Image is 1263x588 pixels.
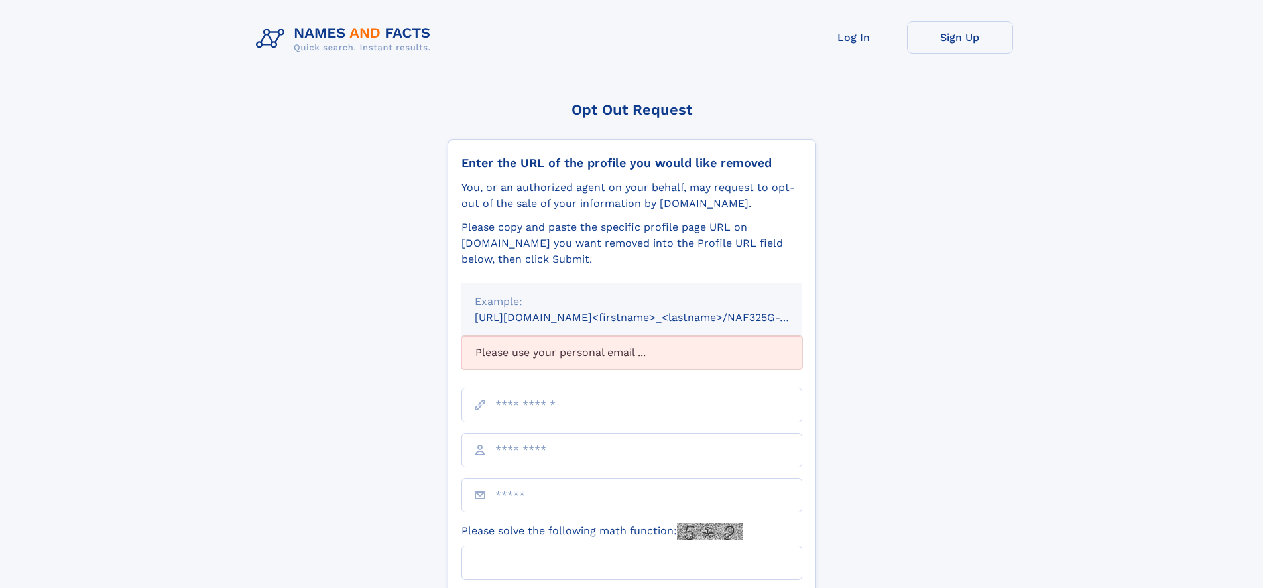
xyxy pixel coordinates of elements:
div: Opt Out Request [448,101,816,118]
div: Enter the URL of the profile you would like removed [461,156,802,170]
div: You, or an authorized agent on your behalf, may request to opt-out of the sale of your informatio... [461,180,802,211]
small: [URL][DOMAIN_NAME]<firstname>_<lastname>/NAF325G-xxxxxxxx [475,311,827,323]
label: Please solve the following math function: [461,523,743,540]
div: Example: [475,294,789,310]
img: Logo Names and Facts [251,21,442,57]
a: Log In [801,21,907,54]
div: Please copy and paste the specific profile page URL on [DOMAIN_NAME] you want removed into the Pr... [461,219,802,267]
a: Sign Up [907,21,1013,54]
div: Please use your personal email ... [461,336,802,369]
